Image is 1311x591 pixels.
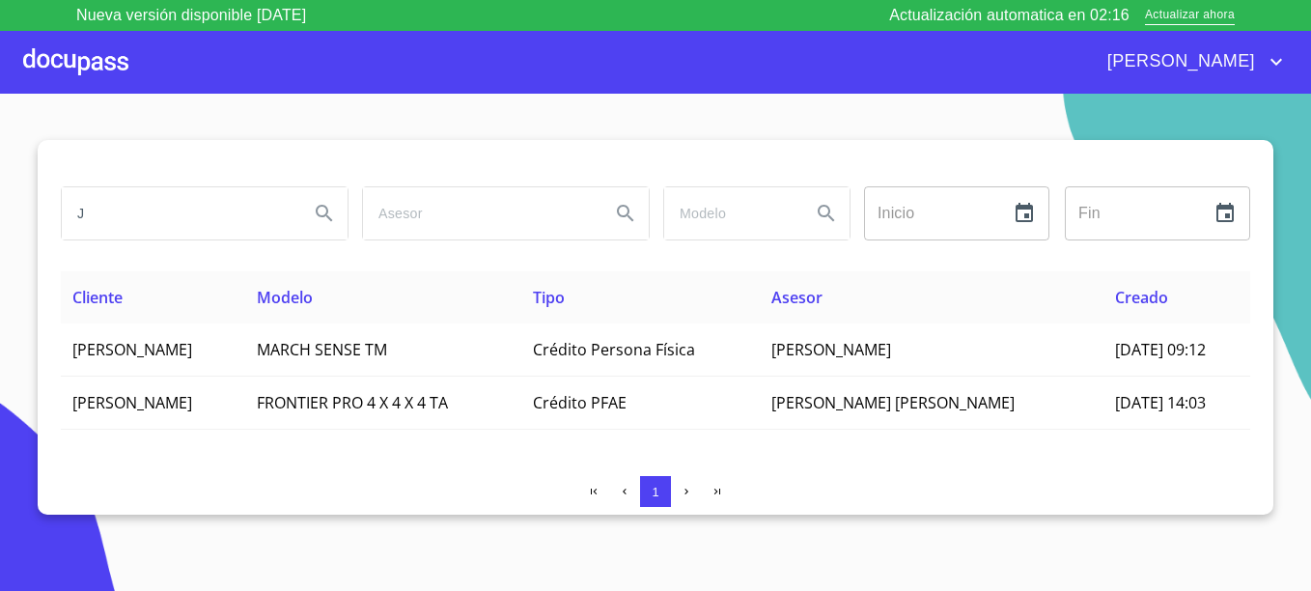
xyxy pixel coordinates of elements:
span: [PERSON_NAME] [771,339,891,360]
input: search [363,187,595,239]
button: Search [602,190,649,237]
button: account of current user [1093,46,1288,77]
span: [DATE] 09:12 [1115,339,1206,360]
span: [PERSON_NAME] [72,339,192,360]
span: [PERSON_NAME] [72,392,192,413]
p: Actualización automatica en 02:16 [889,4,1130,27]
input: search [62,187,293,239]
span: Asesor [771,287,823,308]
input: search [664,187,795,239]
span: Modelo [257,287,313,308]
span: 1 [652,485,658,499]
span: Crédito Persona Física [533,339,695,360]
button: Search [803,190,850,237]
span: MARCH SENSE TM [257,339,387,360]
button: 1 [640,476,671,507]
span: Actualizar ahora [1145,6,1235,26]
span: Crédito PFAE [533,392,627,413]
button: Search [301,190,348,237]
span: Cliente [72,287,123,308]
p: Nueva versión disponible [DATE] [76,4,306,27]
span: Creado [1115,287,1168,308]
span: [DATE] 14:03 [1115,392,1206,413]
span: FRONTIER PRO 4 X 4 X 4 TA [257,392,448,413]
span: [PERSON_NAME] [PERSON_NAME] [771,392,1015,413]
span: [PERSON_NAME] [1093,46,1265,77]
span: Tipo [533,287,565,308]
